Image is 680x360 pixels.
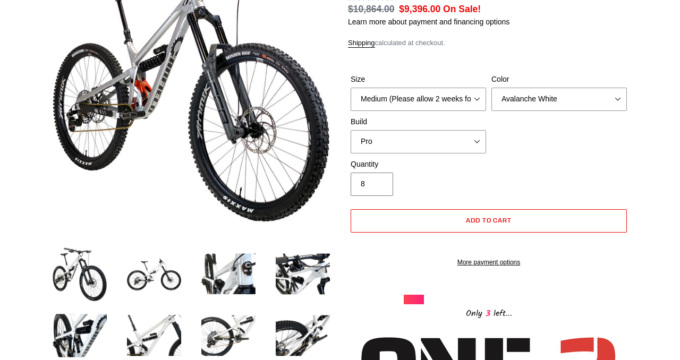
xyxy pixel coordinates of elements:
[482,307,494,320] span: 3
[50,245,109,303] img: Load image into Gallery viewer, ONE.2 Super Enduro - Complete Bike
[399,4,440,14] span: $9,396.00
[351,74,486,85] label: Size
[443,2,481,16] span: On Sale!
[404,304,574,321] div: Only left...
[491,74,627,85] label: Color
[274,245,332,303] img: Load image into Gallery viewer, ONE.2 Super Enduro - Complete Bike
[348,38,630,48] div: calculated at checkout.
[351,209,627,233] button: Add to cart
[199,245,258,303] img: Load image into Gallery viewer, ONE.2 Super Enduro - Complete Bike
[351,116,486,127] label: Build
[348,18,509,26] a: Learn more about payment and financing options
[351,258,627,267] a: More payment options
[348,39,375,48] a: Shipping
[125,245,183,303] img: Load image into Gallery viewer, ONE.2 Super Enduro - Complete Bike
[351,159,486,170] label: Quantity
[348,4,395,14] s: $10,864.00
[466,216,512,224] span: Add to cart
